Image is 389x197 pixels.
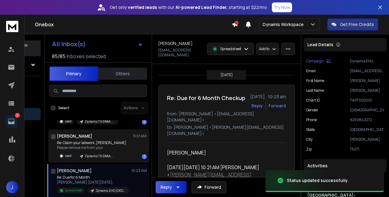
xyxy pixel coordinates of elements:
div: [DATE][DATE] 10:21 AM [PERSON_NAME] < > wrote: [167,164,281,186]
p: Spreadsheet [220,46,241,51]
button: Reply [156,181,187,193]
h1: Re: Due for 6 Month Checkup [167,94,245,102]
p: to: [PERSON_NAME] <[PERSON_NAME][EMAIL_ADDRESS][DOMAIN_NAME]> [167,124,286,136]
p: [DATE] : 10:23 am [250,94,286,100]
a: [PERSON_NAME][EMAIL_ADDRESS][DOMAIN_NAME] [167,171,252,185]
p: [DEMOGRAPHIC_DATA] [350,108,384,113]
p: Get only with our starting at $22/mo [110,4,267,10]
strong: AI-powered Lead Finder, [176,4,228,10]
p: Try Now [274,4,290,10]
button: J [6,181,18,193]
h1: [PERSON_NAME] [57,133,92,139]
p: First Name [306,78,324,83]
h1: All Inbox(s) [52,41,86,47]
p: 10:23 AM [132,168,147,173]
p: Lead [65,119,72,124]
span: 85 / 85 [52,53,65,60]
p: Last Name [306,88,324,93]
p: [EMAIL_ADDRESS][DOMAIN_NAME] [158,48,203,58]
h1: [PERSON_NAME] [158,40,193,46]
p: Add to [259,46,269,51]
p: City [306,137,313,142]
p: 9259843272 [350,117,384,122]
p: Lead [65,154,72,158]
p: [PERSON_NAME] [350,137,384,142]
p: Email [306,69,316,73]
p: from: [PERSON_NAME] <[EMAIL_ADDRESS][DOMAIN_NAME]> [167,111,286,123]
p: Chart ID [306,98,320,103]
p: Gender [306,108,318,113]
p: Please remove me from your [57,145,126,150]
div: Status updated successfully. [287,177,349,184]
button: Campaign [306,59,331,64]
h1: [PERSON_NAME] [57,168,92,174]
p: Re: Due for 6 Month [57,175,129,180]
p: Re: Claim your labwork, [PERSON_NAME] [57,140,126,145]
p: [EMAIL_ADDRESS][DOMAIN_NAME] [350,69,384,73]
strong: verified leads [128,4,157,10]
p: [PERSON_NAME] [350,78,384,83]
p: Zip [306,147,312,152]
button: Try Now [272,2,292,12]
button: Primary [49,66,98,81]
p: Get Free Credits [340,21,374,28]
div: 1 [142,120,147,125]
h3: Inboxes selected [67,53,106,60]
p: [DATE] [220,72,233,77]
div: Activities [304,159,387,173]
p: Dynamis TX EWAA Google Only - Newly Warmed [85,119,114,124]
p: State [306,127,315,132]
button: Reply [251,103,263,109]
p: 75071 [350,147,384,152]
div: 1 [142,154,147,159]
p: Dynamis TX EWAA Google Only - Newly Warmed [85,154,114,158]
div: Forward [269,103,286,109]
label: Select [58,106,69,110]
button: Forward [191,181,226,193]
div: [PERSON_NAME] [167,149,281,156]
p: Campaign [306,59,324,64]
p: Spreadsheet [65,188,82,193]
p: TAST000001 [350,98,384,103]
button: Get Free Credits [327,18,378,31]
p: Phone [306,117,317,122]
h1: Onebox [35,21,232,28]
a: 5 [5,115,17,128]
div: Reply [161,184,172,190]
p: [PERSON_NAME] [350,88,384,93]
p: [PERSON_NAME] [DATE][DATE], [57,180,129,185]
p: Dynamis EHO [GEOGRAPHIC_DATA]-[GEOGRAPHIC_DATA]-[GEOGRAPHIC_DATA]-OK ALL ESPS Pre-Warmed [96,188,125,193]
p: Lead Details [307,42,333,48]
p: Dynamis Workspace [263,21,306,28]
p: Dynamis EHO [GEOGRAPHIC_DATA]-[GEOGRAPHIC_DATA]-[GEOGRAPHIC_DATA]-OK ALL ESPS Pre-Warmed [350,59,384,64]
button: All Inbox(s) [47,38,148,50]
p: 11:01 AM [133,134,147,139]
img: logo [6,21,18,32]
p: 5 [15,113,20,118]
p: [GEOGRAPHIC_DATA] [350,127,384,132]
button: Others [98,67,147,80]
